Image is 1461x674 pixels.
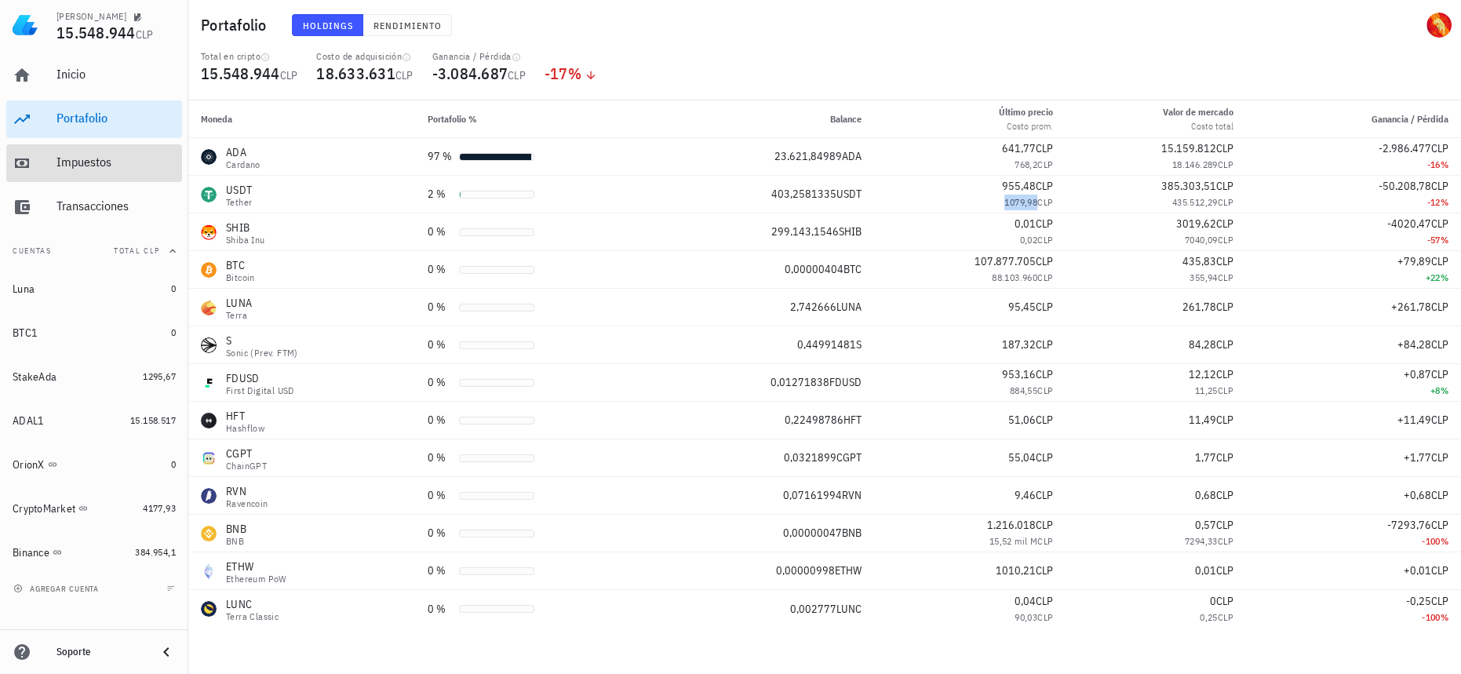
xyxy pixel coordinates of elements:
[1036,413,1053,427] span: CLP
[842,488,862,502] span: RVN
[1379,179,1431,193] span: -50.208,78
[836,602,862,616] span: LUNC
[785,262,843,276] span: 0,00000404
[226,348,298,358] div: Sonic (prev. FTM)
[130,414,176,426] span: 15.158.517
[1387,217,1431,231] span: -4020,47
[432,63,508,84] span: -3.084.687
[783,488,842,502] span: 0,07161994
[226,499,268,508] div: Ravencoin
[1015,594,1036,608] span: 0,04
[226,273,255,282] div: Bitcoin
[114,246,160,256] span: Total CLP
[201,149,217,165] div: ADA-icon
[1404,450,1431,465] span: +1,77
[843,413,862,427] span: HFT
[226,612,279,621] div: Terra Classic
[989,535,1037,547] span: 15,52 mil M
[1431,367,1448,381] span: CLP
[171,282,176,294] span: 0
[226,596,279,612] div: LUNC
[201,262,217,278] div: BTC-icon
[1431,563,1448,577] span: CLP
[428,148,453,165] div: 97 %
[830,113,862,125] span: Balance
[843,262,862,276] span: BTC
[1431,217,1448,231] span: CLP
[201,563,217,579] div: ETHW-icon
[201,526,217,541] div: BNB-icon
[1216,518,1233,532] span: CLP
[6,232,182,270] button: CuentasTotal CLP
[56,67,176,82] div: Inicio
[1161,179,1216,193] span: 385.303,51
[56,22,136,43] span: 15.548.944
[1259,610,1448,625] div: -100
[6,100,182,138] a: Portafolio
[13,546,49,559] div: Binance
[1036,254,1053,268] span: CLP
[56,111,176,126] div: Portafolio
[790,300,836,314] span: 2,742666
[226,537,246,546] div: BNB
[1218,611,1233,623] span: CLP
[226,235,265,245] div: Shiba Inu
[1185,535,1218,547] span: 7294,33
[428,337,453,353] div: 0 %
[1431,254,1448,268] span: CLP
[1372,113,1448,125] span: Ganancia / Pérdida
[226,424,264,433] div: Hashflow
[6,402,182,439] a: ADAL1 15.158.517
[428,525,453,541] div: 0 %
[13,282,35,296] div: Luna
[1404,367,1431,381] span: +0,87
[1185,234,1218,246] span: 7040,09
[545,66,597,82] div: -17
[1015,488,1036,502] span: 9,46
[226,220,265,235] div: SHIB
[226,311,252,320] div: Terra
[1210,594,1216,608] span: 0
[1216,450,1233,465] span: CLP
[428,261,453,278] div: 0 %
[226,333,298,348] div: S
[1216,413,1233,427] span: CLP
[1176,217,1216,231] span: 3019,62
[1216,594,1233,608] span: CLP
[188,100,415,138] th: Moneda
[975,254,1036,268] span: 107.877.705
[797,337,856,352] span: 0,44991481
[1216,488,1233,502] span: CLP
[226,386,294,395] div: First Digital USD
[201,601,217,617] div: LUNC-icon
[1015,217,1036,231] span: 0,01
[226,257,255,273] div: BTC
[784,450,836,465] span: 0,0321899
[1008,413,1036,427] span: 51,06
[1218,535,1233,547] span: CLP
[1431,300,1448,314] span: CLP
[1216,254,1233,268] span: CLP
[771,224,839,239] span: 299.143,1546
[1010,384,1037,396] span: 884,55
[143,502,176,514] span: 4177,93
[13,370,56,384] div: StakeAda
[1397,254,1431,268] span: +79,89
[1216,141,1233,155] span: CLP
[363,14,452,36] button: Rendimiento
[659,100,874,138] th: Balance: Sin ordenar. Pulse para ordenar de forma ascendente.
[201,300,217,315] div: LUNA-icon
[829,375,862,389] span: FDUSD
[56,199,176,213] div: Transacciones
[1259,383,1448,399] div: +8
[201,450,217,466] div: CGPT-icon
[6,490,182,527] a: CryptoMarket 4177,93
[143,370,176,382] span: 1295,67
[432,50,526,63] div: Ganancia / Pérdida
[1195,518,1216,532] span: 0,57
[1037,158,1053,170] span: CLP
[1426,13,1452,38] div: avatar
[428,299,453,315] div: 0 %
[1190,271,1217,283] span: 355,94
[783,526,842,540] span: 0,00000047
